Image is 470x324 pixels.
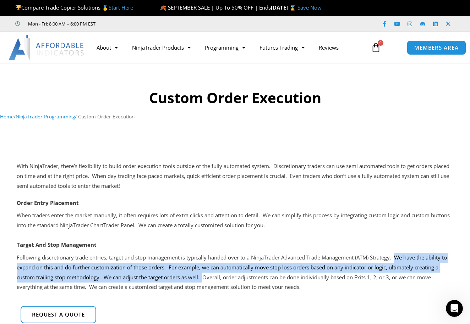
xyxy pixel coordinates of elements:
[9,35,85,60] img: LogoAI | Affordable Indicators – NinjaTrader
[414,45,459,50] span: MEMBERS AREA
[407,40,466,55] a: MEMBERS AREA
[17,199,79,206] strong: Order Entry Placement
[21,306,96,323] a: Request a quote
[297,4,322,11] a: Save Now
[378,40,383,46] span: 0
[16,113,75,120] a: NinjaTrader Programming
[109,4,133,11] a: Start Here
[89,39,367,56] nav: Menu
[17,241,97,248] strong: Target And Stop Management
[198,39,252,56] a: Programming
[446,300,463,317] iframe: Intercom live chat
[252,39,312,56] a: Futures Trading
[160,4,271,11] span: 🍂 SEPTEMBER SALE | Up To 50% OFF | Ends
[17,161,453,191] div: With NinjaTrader, there’s flexibility to build order execution tools outside of the fully automat...
[360,37,392,58] a: 0
[312,39,346,56] a: Reviews
[105,20,212,27] iframe: Customer reviews powered by Trustpilot
[271,4,297,11] strong: [DATE] ⌛
[26,19,95,28] span: Mon - Fri: 8:00 AM – 6:00 PM EST
[17,211,453,230] p: When traders enter the market manually, it often requires lots of extra clicks and attention to d...
[17,253,453,292] p: Following discretionary trade entries, target and stop management is typically handed over to a N...
[89,39,125,56] a: About
[125,39,198,56] a: NinjaTrader Products
[15,4,133,11] span: Compare Trade Copier Solutions 🥇
[32,312,85,317] span: Request a quote
[16,5,21,10] img: 🏆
